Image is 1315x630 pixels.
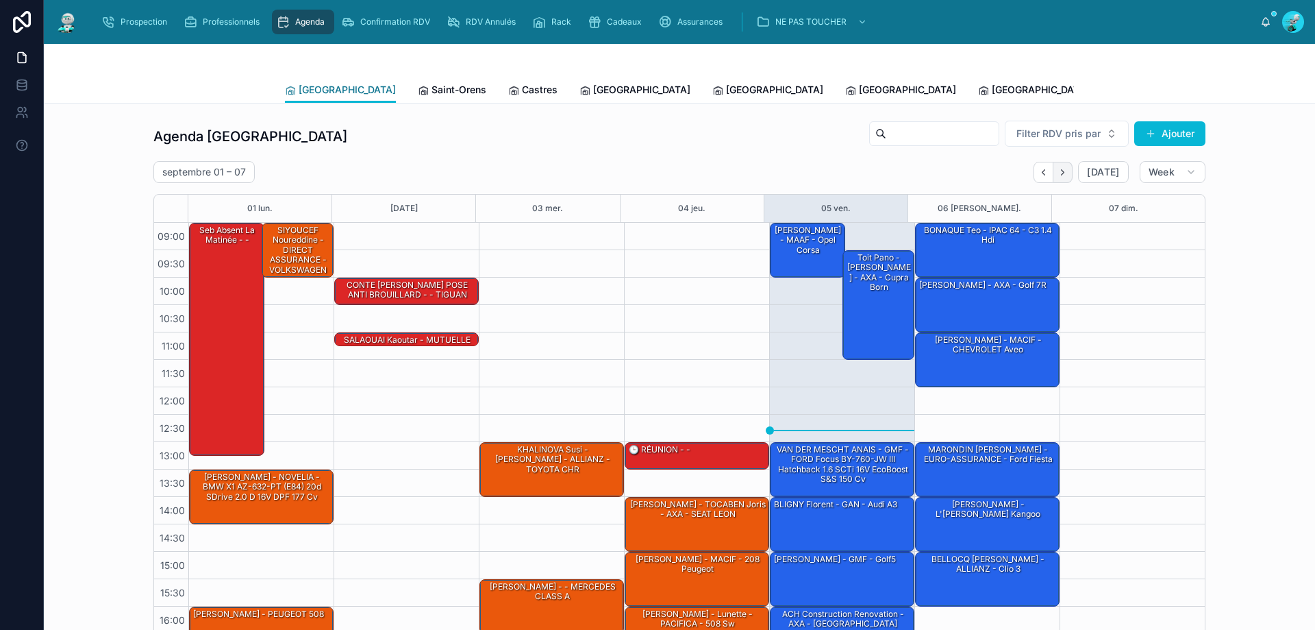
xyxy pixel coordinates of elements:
div: [PERSON_NAME] - AXA - Golf 7R [918,279,1048,291]
div: scrollable content [90,7,1260,37]
span: Filter RDV pris par [1016,127,1101,141]
a: Agenda [272,10,334,34]
div: VAN DER MESCHT ANAIS - GMF - FORD Focus BY-760-JW III Hatchback 1.6 SCTi 16V EcoBoost S&S 150 cv [773,444,913,486]
span: 11:30 [158,367,188,379]
a: RDV Annulés [442,10,525,34]
span: 09:00 [154,230,188,242]
div: [PERSON_NAME] - MACIF - CHEVROLET Aveo [916,333,1059,387]
div: MARONDIN [PERSON_NAME] - EURO-ASSURANCE - Ford fiesta [918,444,1058,466]
a: Saint-Orens [418,77,486,105]
div: SIYOUCEF Noureddine - DIRECT ASSURANCE - VOLKSWAGEN Tiguan [264,224,333,286]
div: [PERSON_NAME] - L'[PERSON_NAME] kangoo [916,498,1059,551]
a: [GEOGRAPHIC_DATA] [978,77,1089,105]
span: Cadeaux [607,16,642,27]
span: Assurances [677,16,723,27]
div: 06 [PERSON_NAME]. [938,195,1021,222]
div: [PERSON_NAME] - MACIF - 208 Peugeot [627,553,768,576]
span: 14:00 [156,505,188,516]
span: [GEOGRAPHIC_DATA] [859,83,956,97]
a: Castres [508,77,558,105]
div: Seb absent la matinée - - [190,223,264,455]
div: [PERSON_NAME] - PEUGEOT 508 [192,608,325,620]
button: Back [1034,162,1053,183]
div: KHALINOVA Susi - [PERSON_NAME] - ALLIANZ - TOYOTA CHR [482,444,623,476]
div: [PERSON_NAME] - NOVELIA - BMW X1 AZ-632-PT (E84) 20d sDrive 2.0 d 16V DPF 177 cv [190,470,333,524]
span: [GEOGRAPHIC_DATA] [726,83,823,97]
button: 05 ven. [821,195,851,222]
span: [GEOGRAPHIC_DATA] [593,83,690,97]
div: VAN DER MESCHT ANAIS - GMF - FORD Focus BY-760-JW III Hatchback 1.6 SCTi 16V EcoBoost S&S 150 cv [771,443,914,496]
div: CONTE [PERSON_NAME] POSE ANTI BROUILLARD - - TIGUAN [335,278,478,304]
span: 12:00 [156,395,188,407]
a: Assurances [654,10,732,34]
div: SALAOUAI Kaoutar - MUTUELLE DE POITIERS - Clio 4 [337,334,477,356]
span: [GEOGRAPHIC_DATA] [992,83,1089,97]
div: [PERSON_NAME] - MACIF - CHEVROLET Aveo [918,334,1058,356]
a: Prospection [97,10,177,34]
span: 15:30 [157,587,188,598]
a: [GEOGRAPHIC_DATA] [285,77,396,104]
span: RDV Annulés [466,16,516,27]
a: Cadeaux [584,10,651,34]
a: Professionnels [179,10,269,34]
span: 11:00 [158,340,188,352]
a: Rack [528,10,581,34]
div: [PERSON_NAME] - MAAF - Opel corsa [773,224,844,256]
button: Next [1053,162,1073,183]
a: Confirmation RDV [337,10,440,34]
span: Agenda [295,16,325,27]
div: [PERSON_NAME] - GMF - Golf5 [773,553,897,566]
div: [PERSON_NAME] - TOCABEN Joris - AXA - SEAT LEON [625,498,768,551]
button: Select Button [1005,121,1129,147]
div: [PERSON_NAME] - AXA - Golf 7R [916,278,1059,332]
h1: Agenda [GEOGRAPHIC_DATA] [153,127,347,146]
div: BONAQUE Teo - IPAC 64 - C3 1.4 hdi [916,223,1059,277]
div: BLIGNY Florent - GAN - Audi A3 [771,498,914,551]
div: [PERSON_NAME] - L'[PERSON_NAME] kangoo [918,498,1058,521]
span: Prospection [121,16,167,27]
button: [DATE] [390,195,418,222]
span: NE PAS TOUCHER [775,16,847,27]
img: App logo [55,11,79,33]
div: BLIGNY Florent - GAN - Audi A3 [773,498,899,511]
a: NE PAS TOUCHER [752,10,874,34]
div: KHALINOVA Susi - [PERSON_NAME] - ALLIANZ - TOYOTA CHR [480,443,623,496]
span: [DATE] [1087,166,1119,178]
button: Ajouter [1134,121,1205,146]
span: 12:30 [156,422,188,434]
div: SALAOUAI Kaoutar - MUTUELLE DE POITIERS - Clio 4 [335,333,478,347]
span: Saint-Orens [431,83,486,97]
div: [PERSON_NAME] - MACIF - 208 Peugeot [625,553,768,606]
div: [PERSON_NAME] - NOVELIA - BMW X1 AZ-632-PT (E84) 20d sDrive 2.0 d 16V DPF 177 cv [192,471,332,503]
button: 03 mer. [532,195,563,222]
span: Professionnels [203,16,260,27]
div: BELLOCQ [PERSON_NAME] - ALLIANZ - Clio 3 [918,553,1058,576]
span: Confirmation RDV [360,16,430,27]
div: [PERSON_NAME] - TOCABEN Joris - AXA - SEAT LEON [627,498,768,521]
div: [PERSON_NAME] - MAAF - Opel corsa [771,223,844,277]
span: 13:00 [156,450,188,461]
button: 07 dim. [1109,195,1138,222]
div: MARONDIN [PERSON_NAME] - EURO-ASSURANCE - Ford fiesta [916,443,1059,496]
a: [GEOGRAPHIC_DATA] [712,77,823,105]
button: [DATE] [1078,161,1128,183]
span: 13:30 [156,477,188,489]
div: SIYOUCEF Noureddine - DIRECT ASSURANCE - VOLKSWAGEN Tiguan [262,223,334,277]
button: 01 lun. [247,195,273,222]
button: Week [1140,161,1205,183]
span: Rack [551,16,571,27]
span: 14:30 [156,532,188,544]
a: [GEOGRAPHIC_DATA] [579,77,690,105]
a: [GEOGRAPHIC_DATA] [845,77,956,105]
div: Seb absent la matinée - - [192,224,263,247]
h2: septembre 01 – 07 [162,165,246,179]
span: 10:00 [156,285,188,297]
span: 10:30 [156,313,188,324]
button: 04 jeu. [678,195,705,222]
span: 16:00 [156,614,188,626]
